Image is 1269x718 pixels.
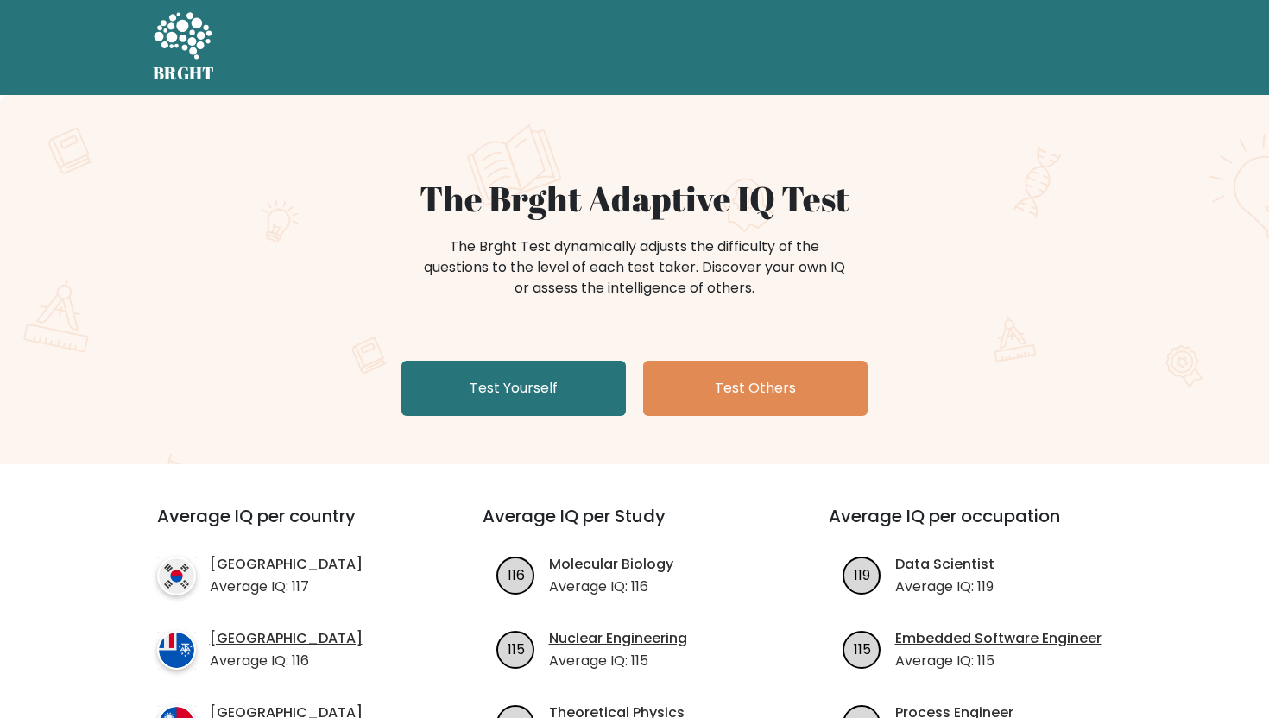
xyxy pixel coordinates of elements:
h5: BRGHT [153,63,215,84]
a: Nuclear Engineering [549,628,687,649]
text: 116 [507,564,524,584]
h3: Average IQ per occupation [829,506,1133,547]
a: Molecular Biology [549,554,673,575]
h3: Average IQ per Study [483,506,787,547]
p: Average IQ: 117 [210,576,363,597]
a: Embedded Software Engineer [895,628,1102,649]
img: country [157,631,196,670]
div: The Brght Test dynamically adjusts the difficulty of the questions to the level of each test take... [419,236,850,299]
a: [GEOGRAPHIC_DATA] [210,628,363,649]
a: [GEOGRAPHIC_DATA] [210,554,363,575]
a: Test Others [643,361,868,416]
p: Average IQ: 115 [549,651,687,671]
h1: The Brght Adaptive IQ Test [213,178,1056,219]
text: 119 [854,564,870,584]
text: 115 [853,639,870,658]
p: Average IQ: 119 [895,576,994,597]
p: Average IQ: 116 [210,651,363,671]
a: Test Yourself [401,361,626,416]
img: country [157,557,196,595]
a: Data Scientist [895,554,994,575]
p: Average IQ: 116 [549,576,673,597]
text: 115 [507,639,524,658]
h3: Average IQ per country [157,506,420,547]
a: BRGHT [153,7,215,88]
p: Average IQ: 115 [895,651,1102,671]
